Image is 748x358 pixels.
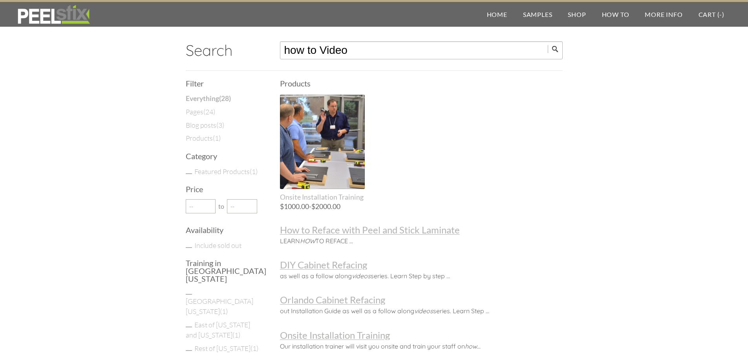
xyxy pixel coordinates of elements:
span: ( ) [250,167,258,176]
a: Onsite Installation Training [280,330,563,340]
span: to [216,203,227,209]
a: Blog posts(3) [186,120,224,130]
a: Everything(28) [186,94,231,104]
em: videos [414,307,433,315]
input: Include sold out [186,247,192,248]
h3: Category [186,152,261,160]
span: 1 [222,307,226,316]
a: Pages(24) [186,106,215,117]
span: 3 [218,121,222,129]
h3: Filter [186,79,261,87]
span: - [719,11,722,18]
a: Samples [515,2,560,27]
a: How to Reface with Peel and Stick Laminate [280,225,563,235]
a: Home [479,2,515,27]
img: REFACE SUPPLIES [16,5,91,24]
span: 1 [252,344,256,352]
input: Featured Products(1) [186,173,192,174]
p: as well as a follow along series. Learn Step by step ... [280,270,563,280]
em: how [465,342,477,350]
h3: Training in [GEOGRAPHIC_DATA][US_STATE] [186,259,261,283]
span: 1 [215,134,219,142]
a: DIY Cabinet Refacing [280,260,563,270]
p: out Installation Guide as well as a follow along series. Learn Step ... [280,305,563,315]
a: Onsite Installation Training [280,95,365,201]
span: ( ) [213,134,221,142]
span: Onsite Installation Training [280,193,365,201]
span: $1000.00 [280,202,309,211]
input: East of [US_STATE] and [US_STATE](1) [186,327,192,327]
span: ( ) [203,107,215,116]
p: LEARN TO REFACE ... [280,235,563,245]
input: Submit [548,45,563,53]
span: 1 [252,167,256,176]
a: [GEOGRAPHIC_DATA][US_STATE] [186,297,253,316]
em: videos [352,272,371,280]
span: 24 [205,107,213,116]
span: ( ) [216,121,224,129]
p: Our installation trainer will visit you onsite and train your staff on ... [280,340,563,351]
span: - [280,203,365,210]
a: More Info [637,2,690,27]
span: 1 [234,330,238,339]
span: ( ) [232,330,240,339]
a: Shop [560,2,594,27]
h3: Availability [186,226,261,234]
span: ( ) [220,307,228,316]
a: Featured Products [194,167,258,176]
a: Cart (-) [691,2,732,27]
a: Include sold out [194,241,241,250]
input: -- [227,199,257,213]
span: ( ) [251,344,258,352]
input: -- [186,199,216,213]
span: ( ) [219,94,231,103]
h3: Price [186,185,261,193]
input: Rest of [US_STATE](1) [186,350,192,351]
h2: Search [186,41,261,59]
a: How To [594,2,637,27]
a: East of [US_STATE] and [US_STATE] [186,320,250,339]
em: HOW [300,237,315,245]
a: Orlando Cabinet Refacing [280,295,563,305]
span: 28 [221,94,229,103]
h3: Products [280,79,563,87]
a: Products(1) [186,133,221,143]
a: Rest of [US_STATE] [194,344,258,352]
span: $2000.00 [311,202,340,211]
